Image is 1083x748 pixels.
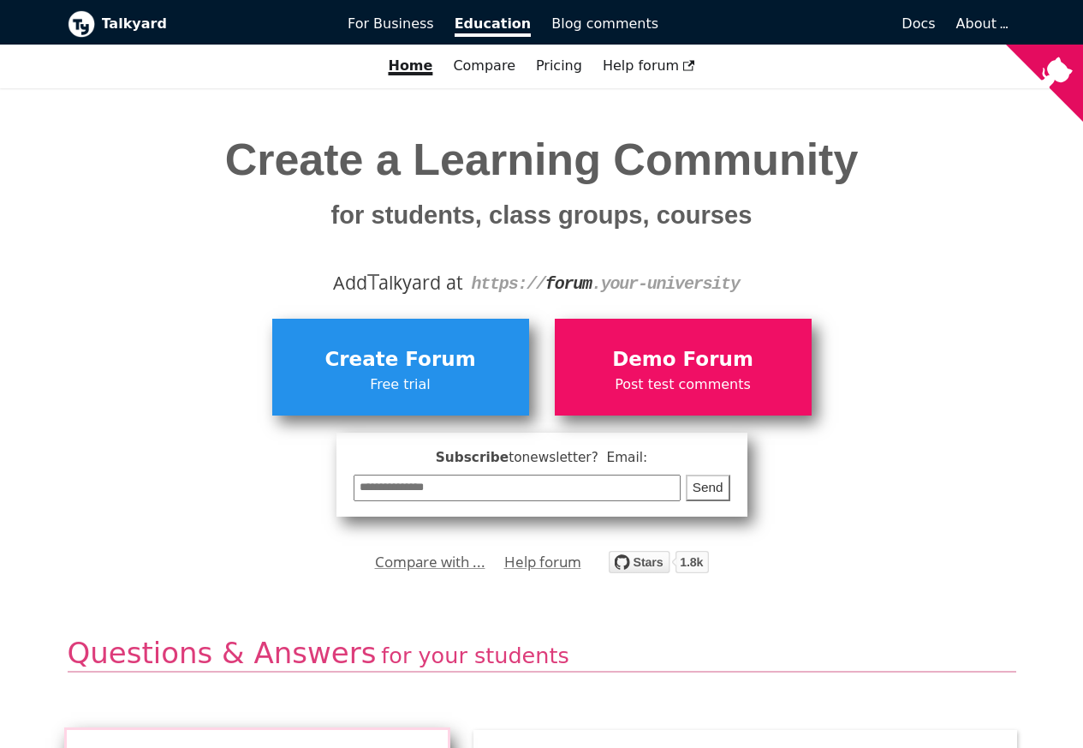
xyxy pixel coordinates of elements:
span: For Business [348,15,434,32]
img: Talkyard logo [68,10,95,38]
a: Pricing [526,51,592,81]
a: Help forum [504,549,581,575]
a: Demo ForumPost test comments [555,319,812,415]
span: T [367,266,379,296]
strong: forum [545,274,592,294]
span: to newsletter ? Email: [509,450,647,465]
div: Add alkyard at [80,268,1003,297]
a: Compare with ... [375,549,485,575]
span: Education [455,15,532,37]
span: Blog comments [551,15,658,32]
span: Subscribe [354,447,730,469]
code: https:// .your-university [471,274,739,294]
a: Home [378,51,443,81]
a: Compare [453,57,515,74]
a: About [956,15,1006,32]
button: Send [686,475,730,501]
small: for students, class groups, courses [331,201,753,229]
a: Talkyard logoTalkyard [68,10,324,38]
span: Free trial [281,374,521,396]
a: Education [444,9,542,39]
a: Star debiki/talkyard on GitHub [609,554,709,578]
a: For Business [337,9,444,39]
span: for your students [381,643,568,668]
span: Create Forum [281,344,521,376]
img: talkyard.svg [609,551,709,573]
a: Help forum [592,51,705,81]
span: Create a Learning Community [225,135,859,233]
a: Docs [669,9,946,39]
span: Demo Forum [563,344,803,376]
a: Create ForumFree trial [272,319,529,415]
a: Blog comments [541,9,669,39]
span: Post test comments [563,374,803,396]
span: Help forum [603,57,695,74]
h2: Questions & Answers [68,635,1016,673]
span: Docs [902,15,935,32]
b: Talkyard [102,13,324,35]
